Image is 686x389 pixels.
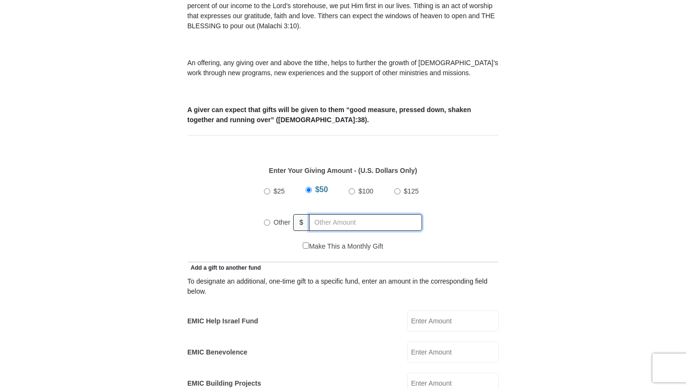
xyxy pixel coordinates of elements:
[187,378,261,389] label: EMIC Building Projects
[293,214,309,231] span: $
[309,214,422,231] input: Other Amount
[187,276,499,297] div: To designate an additional, one-time gift to a specific fund, enter an amount in the correspondin...
[187,347,247,357] label: EMIC Benevolence
[404,187,419,195] span: $125
[407,342,499,363] input: Enter Amount
[187,264,261,271] span: Add a gift to another fund
[269,167,417,174] strong: Enter Your Giving Amount - (U.S. Dollars Only)
[274,187,285,195] span: $25
[274,218,290,226] span: Other
[315,185,328,194] span: $50
[358,187,373,195] span: $100
[187,58,499,78] p: An offering, any giving over and above the tithe, helps to further the growth of [DEMOGRAPHIC_DAT...
[187,316,258,326] label: EMIC Help Israel Fund
[303,241,383,252] label: Make This a Monthly Gift
[303,242,309,249] input: Make This a Monthly Gift
[407,310,499,332] input: Enter Amount
[187,106,471,124] b: A giver can expect that gifts will be given to them “good measure, pressed down, shaken together ...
